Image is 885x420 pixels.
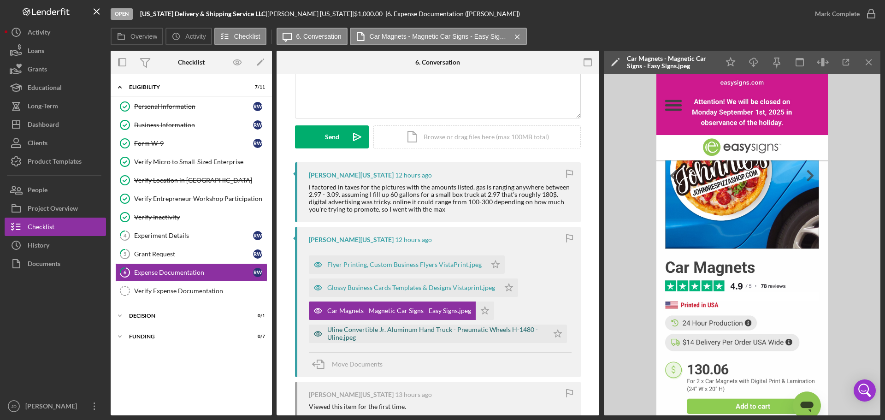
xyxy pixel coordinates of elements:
button: Product Templates [5,152,106,171]
button: Send [295,125,369,148]
div: Grants [28,60,47,81]
label: Car Magnets - Magnetic Car Signs - Easy Signs.jpeg [370,33,508,40]
div: Form W-9 [134,140,253,147]
div: Verify Entrepreneur Workshop Participation [134,195,267,202]
div: 0 / 1 [248,313,265,319]
a: Business InformationRW [115,116,267,134]
button: Overview [111,28,163,45]
div: Verify Expense Documentation [134,287,267,295]
div: [PERSON_NAME] [23,397,83,418]
div: R W [253,231,262,240]
div: Send [325,125,339,148]
div: People [28,181,47,201]
div: Educational [28,78,62,99]
div: Flyer Printing, Custom Business Flyers VistaPrint.jpeg [327,261,482,268]
label: Overview [130,33,157,40]
div: | [140,10,267,18]
div: R W [253,102,262,111]
button: Loans [5,41,106,60]
button: History [5,236,106,254]
a: 6Expense DocumentationRW [115,263,267,282]
button: Long-Term [5,97,106,115]
div: [PERSON_NAME][US_STATE] [309,172,394,179]
div: FUNDING [129,334,242,339]
div: Loans [28,41,44,62]
div: $1,000.00 [354,10,385,18]
button: Activity [5,23,106,41]
button: 6. Conversation [277,28,348,45]
button: Move Documents [309,353,392,376]
button: Activity [165,28,212,45]
button: Checklist [5,218,106,236]
button: Documents [5,254,106,273]
div: Experiment Details [134,232,253,239]
div: i factored in taxes for the pictures with the amounts listed. gas is ranging anywhere between 2.9... [309,183,572,213]
div: | 6. Expense Documentation ([PERSON_NAME]) [385,10,520,18]
div: ELIGIBILITY [129,84,242,90]
div: Clients [28,134,47,154]
button: Grants [5,60,106,78]
div: Dashboard [28,115,59,136]
time: 2025-08-28 01:47 [395,391,432,398]
button: Checklist [214,28,266,45]
div: [PERSON_NAME][US_STATE] [309,391,394,398]
div: Car Magnets - Magnetic Car Signs - Easy Signs.jpeg [627,55,714,70]
div: [PERSON_NAME] [US_STATE] | [267,10,354,18]
div: 6. Conversation [415,59,460,66]
a: Clients [5,134,106,152]
text: JD [11,404,17,409]
span: Move Documents [332,360,383,368]
div: R W [253,139,262,148]
div: Decision [129,313,242,319]
button: Glossy Business Cards Templates & Designs Vistaprint.jpeg [309,278,518,297]
button: Project Overview [5,199,106,218]
div: Mark Complete [815,5,860,23]
button: Uline Convertible Jr. Aluminum Hand Truck - Pneumatic Wheels H-1480 - Uline.jpeg [309,325,567,343]
div: R W [253,249,262,259]
div: Grant Request [134,250,253,258]
tspan: 5 [124,251,126,257]
div: 0 / 7 [248,334,265,339]
a: Personal InformationRW [115,97,267,116]
div: Project Overview [28,199,78,220]
a: Verify Location in [GEOGRAPHIC_DATA] [115,171,267,189]
button: Mark Complete [806,5,880,23]
div: Checklist [28,218,54,238]
label: Checklist [234,33,260,40]
label: Activity [185,33,206,40]
div: R W [253,268,262,277]
time: 2025-08-28 02:36 [395,172,432,179]
button: People [5,181,106,199]
a: Verify Expense Documentation [115,282,267,300]
div: Expense Documentation [134,269,253,276]
div: Checklist [178,59,205,66]
div: Open [111,8,133,20]
div: [PERSON_NAME][US_STATE] [309,236,394,243]
div: History [28,236,49,257]
div: Documents [28,254,60,275]
a: 4Experiment DetailsRW [115,226,267,245]
div: 7 / 11 [248,84,265,90]
div: Verify Location in [GEOGRAPHIC_DATA] [134,177,267,184]
a: Dashboard [5,115,106,134]
div: Uline Convertible Jr. Aluminum Hand Truck - Pneumatic Wheels H-1480 - Uline.jpeg [327,326,544,341]
div: Product Templates [28,152,82,173]
div: Activity [28,23,50,44]
a: Form W-9RW [115,134,267,153]
a: 5Grant RequestRW [115,245,267,263]
tspan: 6 [124,269,127,275]
div: Open Intercom Messenger [854,379,876,402]
div: Glossy Business Cards Templates & Designs Vistaprint.jpeg [327,284,495,291]
button: Car Magnets - Magnetic Car Signs - Easy Signs.jpeg [309,302,494,320]
a: Verify Entrepreneur Workshop Participation [115,189,267,208]
b: [US_STATE] Delivery & Shipping Service LLC [140,10,265,18]
button: JD[PERSON_NAME] [5,397,106,415]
